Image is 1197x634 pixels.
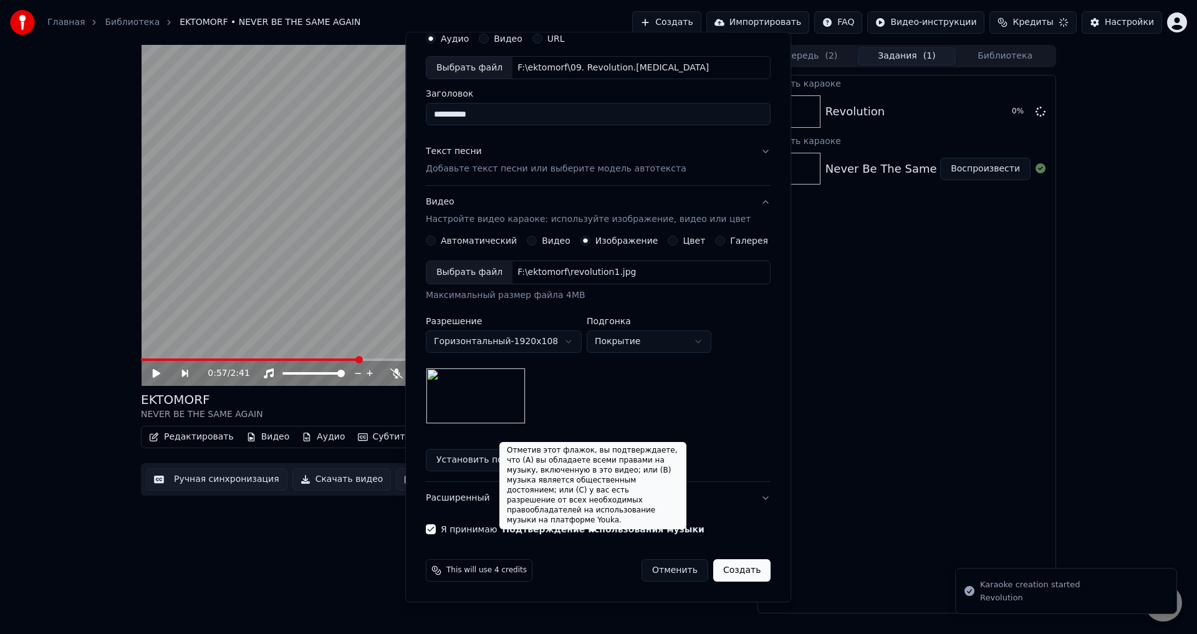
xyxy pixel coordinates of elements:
[426,236,771,482] div: ВидеоНастройте видео караоке: используйте изображение, видео или цвет
[512,267,641,279] div: F:\ektomorf\revolution1.jpg
[426,262,512,284] div: Выбрать файл
[731,237,769,246] label: Галерея
[587,317,711,326] label: Подгонка
[494,34,522,43] label: Видео
[426,136,771,186] button: Текст песниДобавьте текст песни или выберите модель автотекста
[499,442,686,529] div: Отметив этот флажок, вы подтверждаете, что (A) вы обладаете всеми правами на музыку, включенную в...
[441,237,517,246] label: Автоматический
[426,146,482,158] div: Текст песни
[683,237,706,246] label: Цвет
[426,196,751,226] div: Видео
[426,57,512,79] div: Выбрать файл
[426,163,686,176] p: Добавьте текст песни или выберите модель автотекста
[426,449,568,472] button: Установить по умолчанию
[441,34,469,43] label: Аудио
[547,34,565,43] label: URL
[426,186,771,236] button: ВидеоНастройте видео караоке: используйте изображение, видео или цвет
[642,560,708,582] button: Отменить
[542,237,570,246] label: Видео
[512,62,714,74] div: F:\ektomorf\09. Revolution.[MEDICAL_DATA]
[426,90,771,98] label: Заголовок
[426,317,582,326] label: Разрешение
[713,560,771,582] button: Создать
[426,290,771,302] div: Максимальный размер файла 4MB
[446,566,527,576] span: This will use 4 credits
[441,526,704,534] label: Я принимаю
[502,526,704,534] button: Я принимаю
[595,237,658,246] label: Изображение
[426,483,771,515] button: Расширенный
[426,214,751,226] p: Настройте видео караоке: используйте изображение, видео или цвет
